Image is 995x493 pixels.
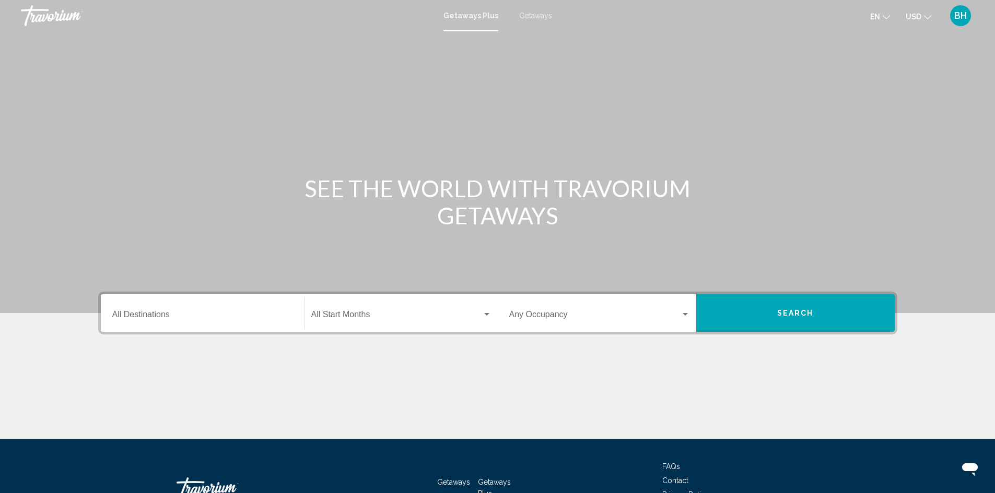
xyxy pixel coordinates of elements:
a: Getaways [437,478,470,486]
a: Travorium [21,5,433,26]
span: USD [906,13,921,21]
div: Search widget [101,294,895,332]
a: Getaways [519,11,552,20]
button: Change currency [906,9,931,24]
button: Change language [870,9,890,24]
button: Search [696,294,895,332]
iframe: Button to launch messaging window [953,451,987,485]
a: FAQs [662,462,680,471]
span: BH [954,10,967,21]
span: en [870,13,880,21]
h1: SEE THE WORLD WITH TRAVORIUM GETAWAYS [302,175,694,229]
a: Contact [662,476,688,485]
a: Getaways Plus [443,11,498,20]
span: Search [777,309,814,318]
button: User Menu [947,5,974,27]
